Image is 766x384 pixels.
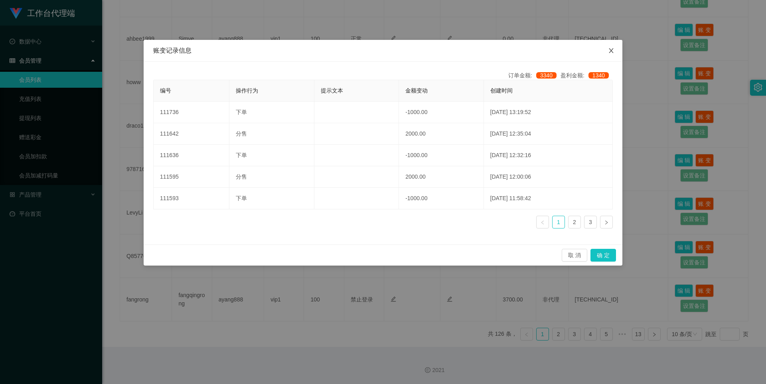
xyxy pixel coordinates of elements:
span: 1340 [588,72,609,79]
td: [DATE] 11:58:42 [484,188,613,209]
td: 111636 [154,145,229,166]
td: 2000.00 [399,166,484,188]
i: 图标: right [604,220,609,225]
button: 取 消 [562,249,587,262]
span: 3340 [536,72,557,79]
td: -1000.00 [399,102,484,123]
li: 3 [584,216,597,228]
i: 图标: close [608,47,614,54]
a: 2 [569,216,580,228]
td: 下单 [229,102,314,123]
span: 提示文本 [321,87,343,94]
td: 下单 [229,188,314,209]
td: 111736 [154,102,229,123]
td: -1000.00 [399,188,484,209]
div: 订单金额: [508,71,561,80]
span: 创建时间 [490,87,513,94]
td: -1000.00 [399,145,484,166]
td: 111595 [154,166,229,188]
td: 2000.00 [399,123,484,145]
td: 下单 [229,145,314,166]
td: [DATE] 12:00:06 [484,166,613,188]
li: 1 [552,216,565,228]
td: 111642 [154,123,229,145]
button: 确 定 [590,249,616,262]
i: 图标: left [540,220,545,225]
span: 金额变动 [405,87,428,94]
button: Close [600,40,622,62]
td: [DATE] 12:35:04 [484,123,613,145]
li: 上一页 [536,216,549,228]
div: 盈利金额: [561,71,613,80]
li: 下一页 [600,216,613,228]
li: 2 [568,216,581,228]
td: [DATE] 12:32:16 [484,145,613,166]
a: 1 [553,216,565,228]
td: [DATE] 13:19:52 [484,102,613,123]
td: 分售 [229,123,314,145]
a: 3 [584,216,596,228]
span: 编号 [160,87,171,94]
td: 分售 [229,166,314,188]
span: 操作行为 [236,87,258,94]
td: 111593 [154,188,229,209]
div: 账变记录信息 [153,46,613,55]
